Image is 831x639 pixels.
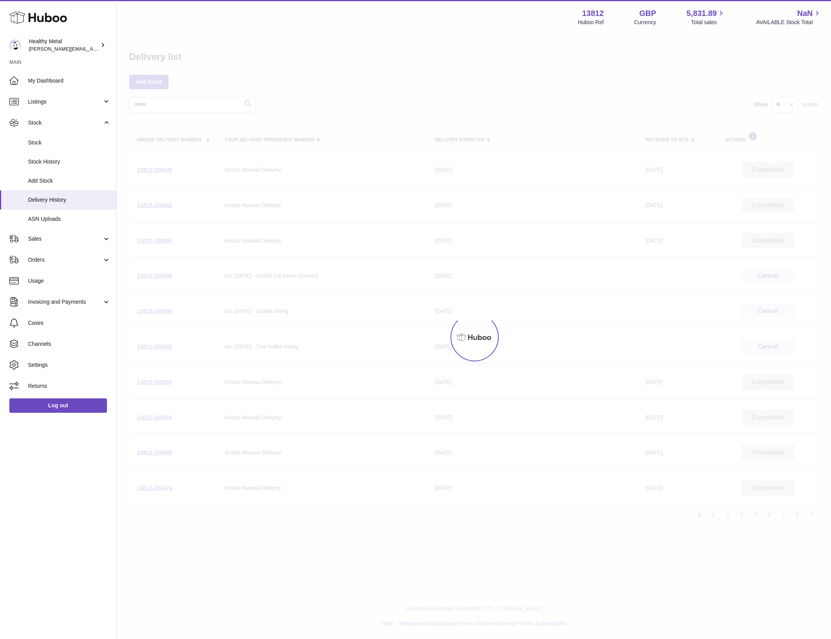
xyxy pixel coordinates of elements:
[29,46,156,52] span: [PERSON_NAME][EMAIL_ADDRESS][DOMAIN_NAME]
[28,277,110,285] span: Usage
[28,77,110,84] span: My Dashboard
[28,139,110,146] span: Stock
[28,256,102,264] span: Orders
[578,19,604,26] div: Huboo Ref
[756,19,822,26] span: AVAILABLE Stock Total
[29,38,99,53] div: Healthy Metal
[687,8,726,26] a: 5,831.89 Total sales
[28,340,110,348] span: Channels
[28,235,102,243] span: Sales
[28,119,102,127] span: Stock
[28,361,110,369] span: Settings
[582,8,604,19] strong: 13812
[9,39,21,51] img: jose@healthy-metal.com
[28,177,110,185] span: Add Stock
[28,196,110,204] span: Delivery History
[797,8,813,19] span: NaN
[756,8,822,26] a: NaN AVAILABLE Stock Total
[691,19,726,26] span: Total sales
[639,8,656,19] strong: GBP
[28,98,102,106] span: Listings
[9,398,107,412] a: Log out
[28,319,110,327] span: Cases
[28,382,110,390] span: Returns
[687,8,717,19] span: 5,831.89
[28,158,110,165] span: Stock History
[28,298,102,306] span: Invoicing and Payments
[28,215,110,223] span: ASN Uploads
[634,19,656,26] div: Currency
